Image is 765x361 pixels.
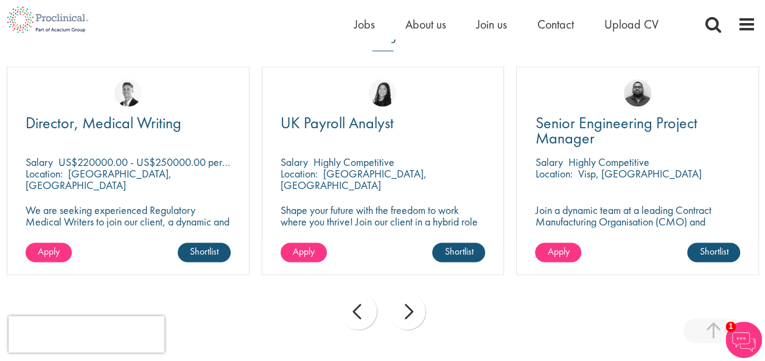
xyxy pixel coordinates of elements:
[114,79,142,106] img: George Watson
[568,155,649,169] p: Highly Competitive
[432,242,485,262] a: Shortlist
[535,242,581,262] a: Apply
[369,79,396,106] img: Numhom Sudsok
[26,167,172,192] p: [GEOGRAPHIC_DATA], [GEOGRAPHIC_DATA]
[26,115,231,131] a: Director, Medical Writing
[281,167,427,192] p: [GEOGRAPHIC_DATA], [GEOGRAPHIC_DATA]
[281,242,327,262] a: Apply
[687,242,740,262] a: Shortlist
[604,16,658,32] a: Upload CV
[578,167,701,180] p: Visp, [GEOGRAPHIC_DATA]
[354,16,375,32] a: Jobs
[313,155,394,169] p: Highly Competitive
[26,155,53,169] span: Salary
[293,245,315,258] span: Apply
[26,112,181,133] span: Director, Medical Writing
[26,167,63,180] span: Location:
[535,155,562,169] span: Salary
[38,245,60,258] span: Apply
[535,112,697,148] span: Senior Engineering Project Manager
[281,155,308,169] span: Salary
[535,204,740,250] p: Join a dynamic team at a leading Contract Manufacturing Organisation (CMO) and contribute to grou...
[405,16,446,32] a: About us
[477,16,507,32] a: Join us
[535,167,572,180] span: Location:
[725,321,762,358] img: Chatbot
[281,167,318,180] span: Location:
[281,115,486,131] a: UK Payroll Analyst
[389,293,425,329] div: next
[281,112,394,133] span: UK Payroll Analyst
[26,242,72,262] a: Apply
[58,155,373,169] p: US$220000.00 - US$250000.00 per annum + Highly Competitive Salary
[281,204,486,239] p: Shape your future with the freedom to work where you thrive! Join our client in a hybrid role tha...
[624,79,651,106] img: Ashley Bennett
[535,115,740,146] a: Senior Engineering Project Manager
[26,204,231,239] p: We are seeking experienced Regulatory Medical Writers to join our client, a dynamic and growing b...
[547,245,569,258] span: Apply
[178,242,231,262] a: Shortlist
[725,321,736,332] span: 1
[537,16,574,32] a: Contact
[340,293,377,329] div: prev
